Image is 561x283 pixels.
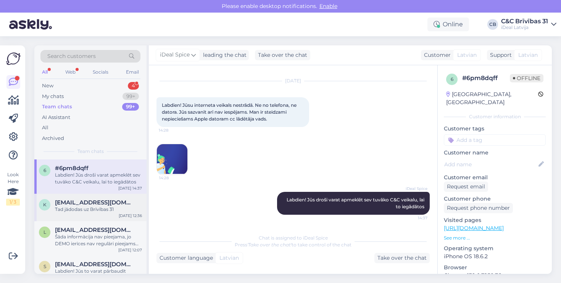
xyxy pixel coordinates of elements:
[122,103,139,111] div: 99+
[444,174,546,182] p: Customer email
[55,261,134,268] span: sandrisstankevics@gmail.com
[43,202,47,207] span: k
[287,197,426,209] span: Labdien! Jūs droši varat apmeklēt sev tuvāko C&C veikalu, lai to iegādātos
[6,171,20,206] div: Look Here
[399,186,427,191] span: iDeal Spice
[444,216,546,224] p: Visited pages
[55,268,142,281] div: Labdien! Jūs to varat pārbaudīt oficiālajā apple mājas lapā norādot sērijas numuru, kurš atrodās ...
[446,90,538,106] div: [GEOGRAPHIC_DATA], [GEOGRAPHIC_DATA]
[259,235,328,241] span: Chat is assigned to iDeal Spice
[501,24,548,31] div: iDeal Latvija
[162,102,298,122] span: Labdien! Jūsu interneta veikals nestrādā. Ne no telefona, ne datora. Jūs sazvanīt arī nav iespēja...
[55,206,142,213] div: Tad jādodas uz Brīvības 31
[47,52,96,60] span: Search customers
[40,67,49,77] div: All
[247,242,292,248] i: 'Take over the chat'
[44,264,46,269] span: s
[160,51,190,59] span: iDeal Spice
[55,165,89,172] span: #6pm8dqff
[44,229,46,235] span: l
[42,82,53,90] div: New
[444,203,513,213] div: Request phone number
[510,74,543,82] span: Offline
[444,149,546,157] p: Customer name
[42,135,64,142] div: Archived
[91,67,110,77] div: Socials
[42,93,64,100] div: My chats
[444,195,546,203] p: Customer phone
[55,172,142,185] div: Labdien! Jūs droši varat apmeklēt sev tuvāko C&C veikalu, lai to iegādātos
[42,114,70,121] div: AI Assistant
[317,3,340,10] span: Enable
[444,272,546,280] p: Chrome 139.0.7258.76
[462,74,510,83] div: # 6pm8dqff
[124,67,140,77] div: Email
[77,148,104,155] span: Team chats
[255,50,310,60] div: Take over the chat
[157,144,187,175] img: Attachment
[444,125,546,133] p: Customer tags
[518,51,538,59] span: Latvian
[374,253,430,263] div: Take over the chat
[457,51,477,59] span: Latvian
[118,185,142,191] div: [DATE] 14:37
[128,82,139,90] div: 4
[219,254,239,262] span: Latvian
[156,254,213,262] div: Customer language
[501,18,556,31] a: C&C Brīvības 31iDeal Latvija
[451,76,453,82] span: 6
[55,227,134,233] span: lauramartinsone3@gmail.com
[487,51,512,59] div: Support
[399,215,427,221] span: 14:37
[159,127,187,133] span: 14:28
[64,67,77,77] div: Web
[444,244,546,252] p: Operating system
[42,124,48,132] div: All
[200,51,247,59] div: leading the chat
[444,264,546,272] p: Browser
[55,199,134,206] span: kristianssramko@gmail.com
[444,182,488,192] div: Request email
[444,235,546,241] p: See more ...
[6,199,20,206] div: 1 / 3
[427,18,469,31] div: Online
[444,160,537,169] input: Add name
[44,167,46,173] span: 6
[444,225,504,232] a: [URL][DOMAIN_NAME]
[119,213,142,219] div: [DATE] 12:36
[487,19,498,30] div: CB
[501,18,548,24] div: C&C Brīvības 31
[55,233,142,247] div: Šāda informācija nav pieejama, jo DEMO ierīces nav regulāri pieejams iegādāties
[235,242,351,248] span: Press to take control of the chat
[421,51,451,59] div: Customer
[444,113,546,120] div: Customer information
[444,134,546,146] input: Add a tag
[118,247,142,253] div: [DATE] 12:07
[444,252,546,260] p: iPhone OS 18.6.2
[123,93,139,100] div: 99+
[42,103,72,111] div: Team chats
[156,77,430,84] div: [DATE]
[159,175,188,181] span: 14:28
[6,51,21,66] img: Askly Logo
